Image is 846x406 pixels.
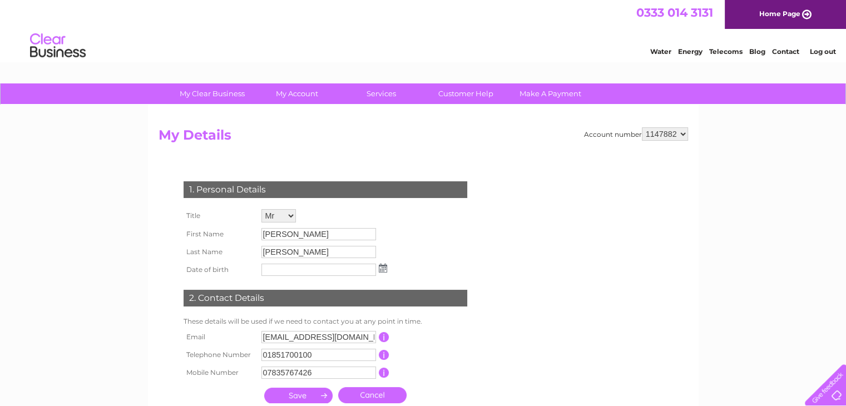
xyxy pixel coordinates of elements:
a: Contact [772,47,799,56]
a: Blog [749,47,765,56]
th: Email [181,328,259,346]
td: These details will be used if we need to contact you at any point in time. [181,315,470,328]
div: Clear Business is a trading name of Verastar Limited (registered in [GEOGRAPHIC_DATA] No. 3667643... [161,6,686,54]
div: 2. Contact Details [184,290,467,306]
img: ... [379,264,387,273]
a: Energy [678,47,702,56]
a: Cancel [338,387,407,403]
input: Information [379,368,389,378]
a: 0333 014 3131 [636,6,713,19]
th: First Name [181,225,259,243]
a: My Clear Business [166,83,258,104]
th: Telephone Number [181,346,259,364]
h2: My Details [159,127,688,148]
th: Last Name [181,243,259,261]
img: logo.png [29,29,86,63]
a: Log out [809,47,835,56]
th: Date of birth [181,261,259,279]
th: Title [181,206,259,225]
a: Water [650,47,671,56]
input: Submit [264,388,333,403]
a: Make A Payment [504,83,596,104]
th: Mobile Number [181,364,259,382]
a: My Account [251,83,343,104]
input: Information [379,332,389,342]
input: Information [379,350,389,360]
div: Account number [584,127,688,141]
a: Services [335,83,427,104]
div: 1. Personal Details [184,181,467,198]
a: Telecoms [709,47,743,56]
a: Customer Help [420,83,512,104]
